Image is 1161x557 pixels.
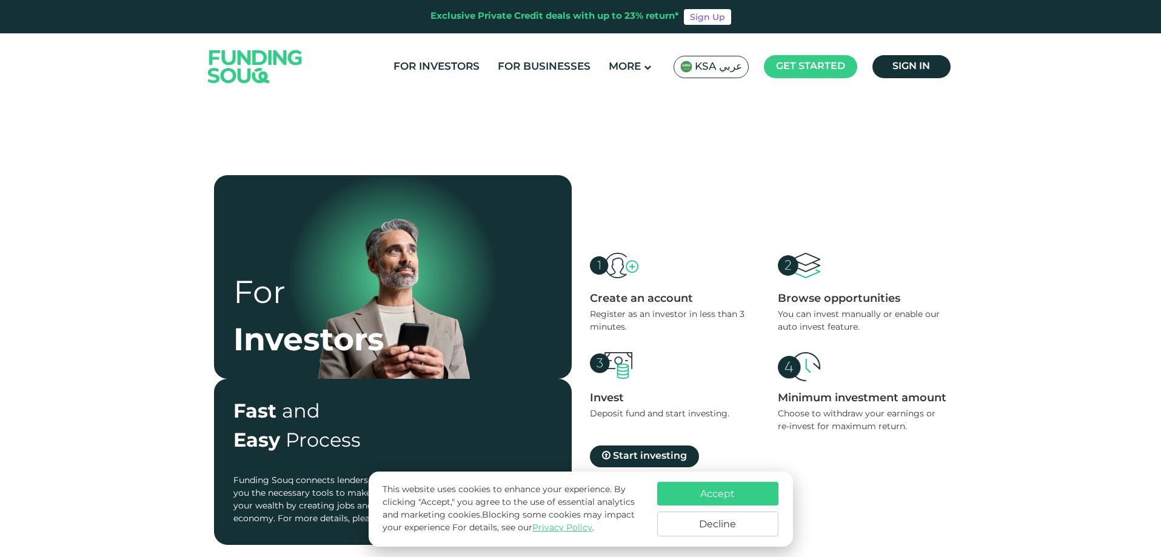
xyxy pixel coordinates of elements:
span: For details, see our . [452,524,594,532]
div: Invest [590,392,760,405]
span: and [282,403,320,422]
div: Register as an investor in less than 3 minutes. [590,309,760,334]
p: This website uses cookies to enhance your experience. By clicking "Accept," you agree to the use ... [383,484,644,535]
a: Privacy Policy [532,524,592,532]
a: For Investors [390,57,483,77]
img: create account [590,352,632,379]
div: For [233,271,384,318]
div: Investors [233,318,384,365]
button: Accept [657,482,778,505]
a: Start investing [590,445,699,467]
img: create account [590,253,638,279]
span: More [609,62,641,72]
img: create account [778,352,820,381]
img: Logo [196,36,315,97]
span: Blocking some cookies may impact your experience [383,511,635,532]
a: Sign Up [684,9,731,25]
span: Fast [233,403,276,422]
a: Sign in [872,55,951,78]
span: Sign in [892,62,930,71]
img: for-borrower [302,195,484,379]
a: For Businesses [495,57,594,77]
span: Get started [776,62,845,71]
div: Exclusive Private Credit deals with up to 23% return* [430,10,679,24]
div: Choose to withdraw your earnings or re-invest for maximum return. [778,408,948,433]
img: SA Flag [680,61,692,73]
span: Easy [233,432,280,451]
img: create account [778,253,820,278]
div: Minimum investment amount [778,392,948,405]
span: KSA عربي [695,60,742,74]
div: Deposit fund and start investing. [590,408,760,421]
div: Create an account [590,292,760,305]
div: Browse opportunities [778,292,948,305]
button: Decline [657,512,778,536]
div: You can invest manually or enable our auto invest feature. [778,309,948,334]
span: Process [286,432,361,451]
span: Funding Souq connects lenders with creditworthy businesses and gives you the necessary tools to m... [233,476,541,523]
span: Start investing [613,452,687,461]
